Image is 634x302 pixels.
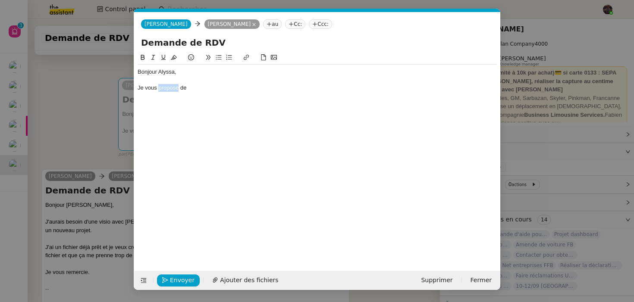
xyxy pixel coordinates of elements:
[263,19,282,29] nz-tag: au
[220,275,278,285] span: Ajouter des fichiers
[465,274,497,286] button: Fermer
[471,275,492,285] span: Fermer
[285,19,305,29] nz-tag: Cc:
[207,274,283,286] button: Ajouter des fichiers
[138,68,497,76] div: Bonjour Alyssa,
[141,36,493,49] input: Subject
[138,84,497,92] div: Je vous propose de
[144,21,188,27] span: [PERSON_NAME]
[309,19,332,29] nz-tag: Ccc:
[170,275,195,285] span: Envoyer
[204,19,260,29] nz-tag: [PERSON_NAME]
[157,274,200,286] button: Envoyer
[416,274,458,286] button: Supprimer
[421,275,452,285] span: Supprimer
